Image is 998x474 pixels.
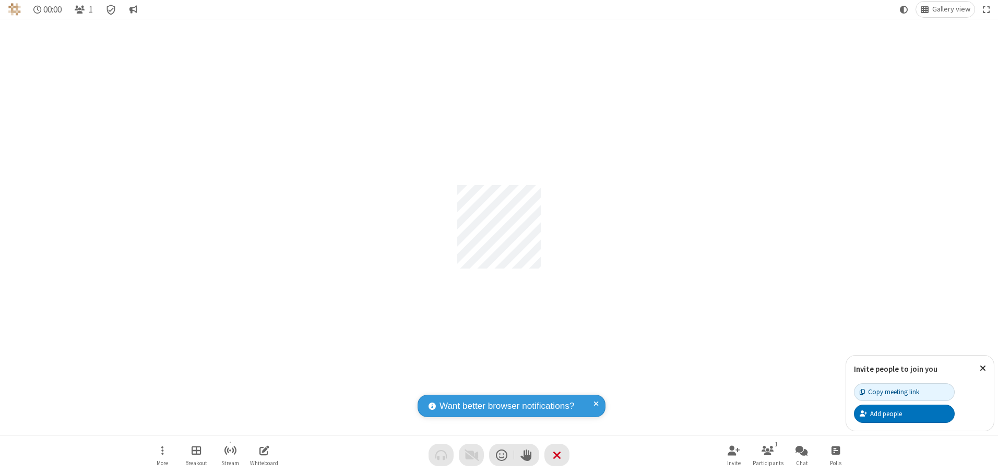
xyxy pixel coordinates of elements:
[181,440,212,470] button: Manage Breakout Rooms
[753,460,783,466] span: Participants
[185,460,207,466] span: Breakout
[786,440,817,470] button: Open chat
[752,440,783,470] button: Open participant list
[70,2,97,17] button: Open participant list
[979,2,994,17] button: Fullscreen
[972,356,994,381] button: Close popover
[932,5,970,14] span: Gallery view
[29,2,66,17] div: Timer
[147,440,178,470] button: Open menu
[439,399,574,413] span: Want better browser notifications?
[250,460,278,466] span: Whiteboard
[221,460,239,466] span: Stream
[544,444,569,466] button: End or leave meeting
[459,444,484,466] button: Video
[125,2,141,17] button: Conversation
[43,5,62,15] span: 00:00
[489,444,514,466] button: Send a reaction
[215,440,246,470] button: Start streaming
[89,5,93,15] span: 1
[916,2,975,17] button: Change layout
[8,3,21,16] img: QA Selenium DO NOT DELETE OR CHANGE
[796,460,808,466] span: Chat
[727,460,741,466] span: Invite
[854,405,955,422] button: Add people
[772,440,781,449] div: 1
[514,444,539,466] button: Raise hand
[854,383,955,401] button: Copy meeting link
[860,387,919,397] div: Copy meeting link
[830,460,841,466] span: Polls
[101,2,121,17] div: Meeting details Encryption enabled
[820,440,851,470] button: Open poll
[429,444,454,466] button: Audio problem - check your Internet connection or call by phone
[896,2,912,17] button: Using system theme
[248,440,280,470] button: Open shared whiteboard
[157,460,168,466] span: More
[854,364,937,374] label: Invite people to join you
[718,440,750,470] button: Invite participants (Alt+I)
